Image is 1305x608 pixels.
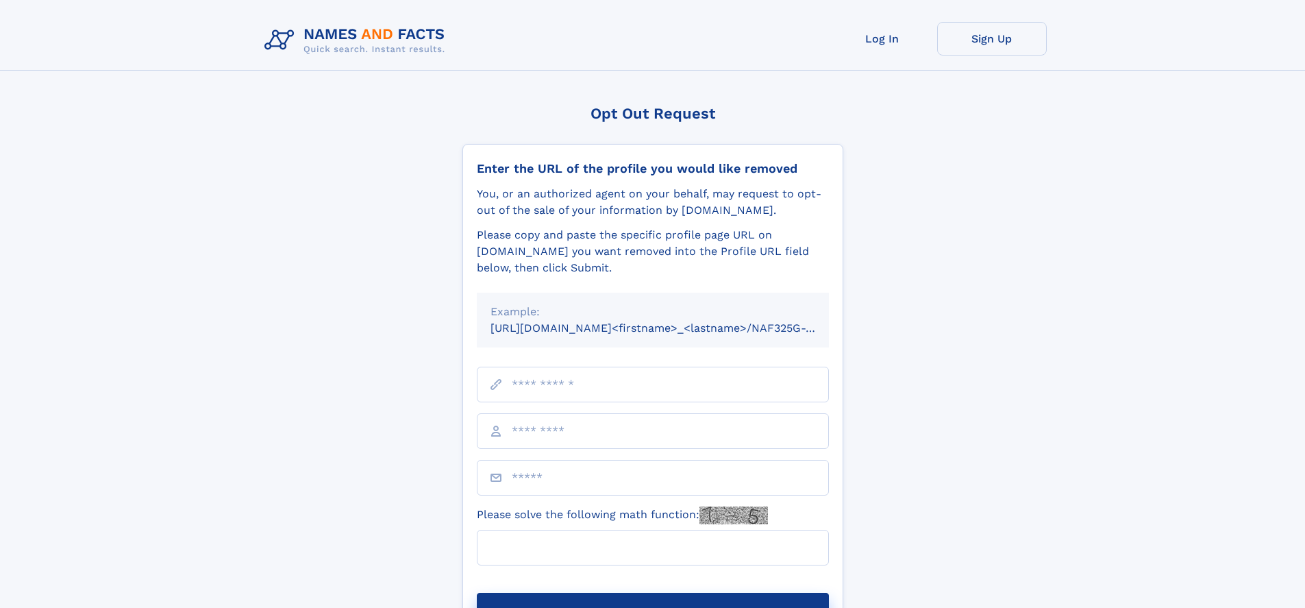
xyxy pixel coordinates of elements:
[490,304,815,320] div: Example:
[477,507,768,524] label: Please solve the following math function:
[462,105,843,122] div: Opt Out Request
[828,22,937,56] a: Log In
[259,22,456,59] img: Logo Names and Facts
[490,321,855,335] small: [URL][DOMAIN_NAME]<firstname>_<lastname>/NAF325G-xxxxxxxx
[477,227,829,276] div: Please copy and paste the specific profile page URL on [DOMAIN_NAME] you want removed into the Pr...
[477,186,829,219] div: You, or an authorized agent on your behalf, may request to opt-out of the sale of your informatio...
[477,161,829,176] div: Enter the URL of the profile you would like removed
[937,22,1047,56] a: Sign Up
